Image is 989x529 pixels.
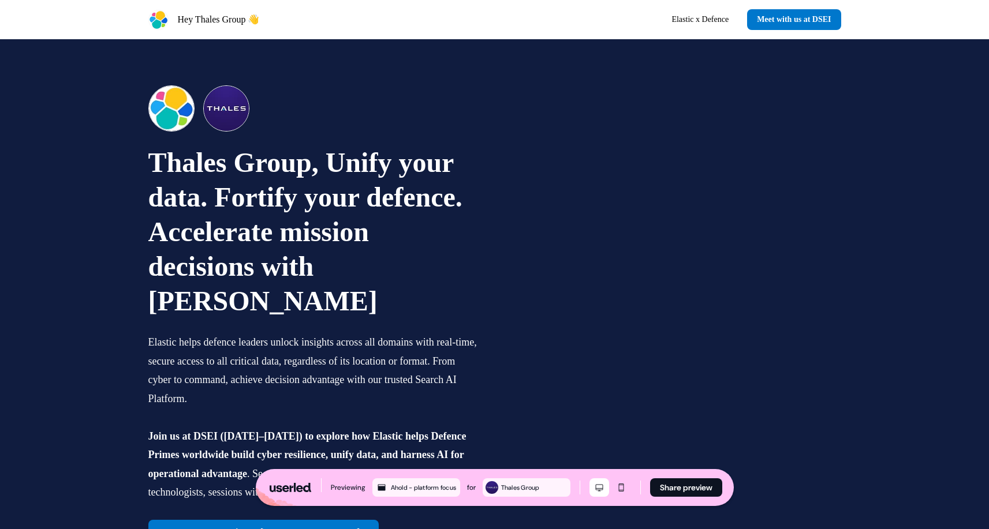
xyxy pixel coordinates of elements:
[148,430,466,479] span: Join us at DSEI ([DATE]–[DATE]) to explore how Elastic helps Defence Primes worldwide build cyber...
[148,468,431,498] span: . Secure time with our executives and senior technologists, sessions with our team of experts are...
[391,482,458,493] div: Ahold - platform focus
[650,478,722,497] button: Share preview
[148,336,477,404] span: Elastic helps defence leaders unlock insights across all domains with real-time, secure access to...
[331,482,365,493] div: Previewing
[589,478,609,497] button: Desktop mode
[178,13,260,27] p: Hey Thales Group 👋
[747,9,841,30] a: Meet with us at DSEI
[662,9,738,30] a: Elastic x Defence
[148,145,479,318] p: Thales Group, Unify your data. Fortify your defence. Accelerate mission decisions with [PERSON_NAME]
[611,478,631,497] button: Mobile mode
[501,482,568,493] div: Thales Group
[467,482,476,493] div: for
